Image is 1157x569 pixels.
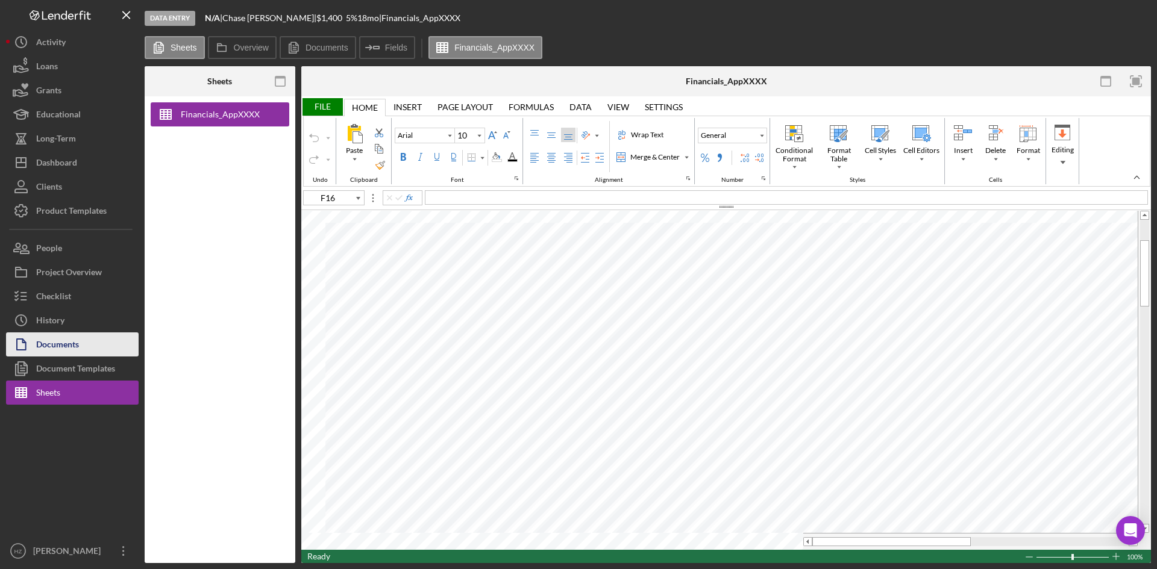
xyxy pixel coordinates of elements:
div: Cell Styles [862,145,898,156]
div: Increase Indent [592,151,607,165]
label: Fields [385,43,407,52]
div: Cell Editors [900,122,942,169]
div: Format Table [817,122,861,171]
div: Document Templates [36,356,115,384]
button: Activity [6,30,139,54]
button: Document Templates [6,356,139,381]
div: Settings [645,102,683,112]
div: Clipboard [347,176,381,184]
div: Chase [PERSON_NAME] | [222,13,316,23]
button: Fields [359,36,415,59]
button: Sheets [145,36,205,59]
button: Educational [6,102,139,126]
div: Background Color [489,150,504,164]
label: Wrap Text [615,128,666,142]
div: File [301,98,343,116]
div: Cell Styles [862,122,899,169]
div: Undo [304,118,336,184]
div: indicatorAlignment [683,173,693,183]
div: Activity [36,30,66,57]
div: Number [695,118,770,184]
div: Formulas [509,102,554,112]
div: Data [562,98,600,116]
div: Conditional Format [773,122,816,171]
button: HZ[PERSON_NAME] [6,539,139,563]
div: Styles [847,176,868,184]
div: Educational [36,102,81,129]
button: Clients [6,175,139,199]
b: N/A [205,13,220,23]
button: Long-Term [6,126,139,151]
div: Wrap Text [629,129,666,140]
div: Editing [1049,145,1076,155]
a: Project Overview [6,260,139,284]
div: Dashboard [36,151,77,178]
div: Paste [343,145,365,156]
label: Double Underline [447,150,461,164]
div: Styles [770,118,945,184]
div: General [698,130,729,141]
div: Format Table [818,145,860,164]
div: Zoom [1036,550,1111,563]
div: Project Overview [36,260,102,287]
div: Cut [372,125,386,140]
div: Sheets [207,76,232,86]
div: Financials_AppXXXX [181,102,260,126]
div: View [600,98,637,116]
div: Home [352,103,378,113]
div: Merge & Center [628,152,682,163]
a: Documents [6,332,139,356]
a: Sheets [6,381,139,405]
a: History [6,308,139,332]
button: Product Templates [6,199,139,223]
label: Underline [430,150,444,164]
div: Number [718,176,747,184]
div: Data [569,102,592,112]
div: Page Layout [437,102,493,112]
div: | [205,13,222,23]
div: indicatorFonts [512,173,521,183]
div: Long-Term [36,126,76,154]
span: 100% [1127,550,1145,564]
div: Orientation [578,128,601,143]
button: Grants [6,78,139,102]
label: Top Align [527,128,542,142]
div: Sheets [36,381,60,408]
button: Dashboard [6,151,139,175]
div: In Ready mode [307,550,330,563]
div: History [36,308,64,335]
div: Copy [372,141,386,156]
div: People [36,236,62,263]
div: [PERSON_NAME] [30,539,108,566]
button: Loans [6,54,139,78]
div: Border [464,151,487,165]
div: Cell Editors [901,145,942,156]
div: Clients [36,175,62,202]
div: Decrease Indent [578,151,592,165]
label: Financials_AppXXXX [454,43,535,52]
button: General [698,128,767,143]
div: Comma Style [712,151,727,165]
div: Documents [36,332,79,359]
button: People [6,236,139,260]
button: Financials_AppXXXX [428,36,542,59]
div: Undo [310,176,331,184]
div: Paste All [339,122,370,169]
div: 18 mo [357,13,379,23]
label: Bottom Align [561,128,575,142]
div: indicatorNumbers [759,173,768,183]
div: Font Color [504,150,520,164]
div: Page Layout [430,98,501,116]
div: Increase Decimal [738,151,752,165]
div: Cells [945,118,1046,184]
button: Overview [208,36,277,59]
div: Decrease Font Size [500,128,514,142]
div: Checklist [36,284,71,311]
div: Open Intercom Messenger [1116,516,1145,545]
